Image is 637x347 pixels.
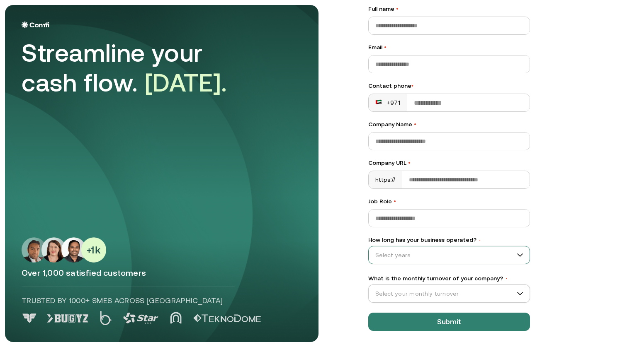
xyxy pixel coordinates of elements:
[368,43,530,52] label: Email
[411,82,413,89] span: •
[22,22,49,28] img: Logo
[368,159,530,167] label: Company URL
[368,274,530,283] label: What is the monthly turnover of your company?
[368,120,530,129] label: Company Name
[396,5,399,12] span: •
[22,267,302,278] p: Over 1,000 satisfied customers
[375,99,400,107] div: +971
[170,312,182,324] img: Logo 4
[505,276,508,282] span: •
[369,171,402,188] div: https://
[368,197,530,206] label: Job Role
[22,313,37,323] img: Logo 0
[414,121,416,128] span: •
[394,198,396,205] span: •
[22,38,254,98] div: Streamline your cash flow.
[193,314,261,323] img: Logo 5
[123,313,158,324] img: Logo 3
[100,311,112,325] img: Logo 2
[368,82,530,90] div: Contact phone
[47,314,88,323] img: Logo 1
[384,44,387,51] span: •
[478,237,481,243] span: •
[368,5,530,13] label: Full name
[368,236,530,244] label: How long has your business operated?
[22,295,235,306] p: Trusted by 1000+ SMEs across [GEOGRAPHIC_DATA]
[145,68,227,97] span: [DATE].
[368,313,530,331] button: Submit
[408,159,411,166] span: •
